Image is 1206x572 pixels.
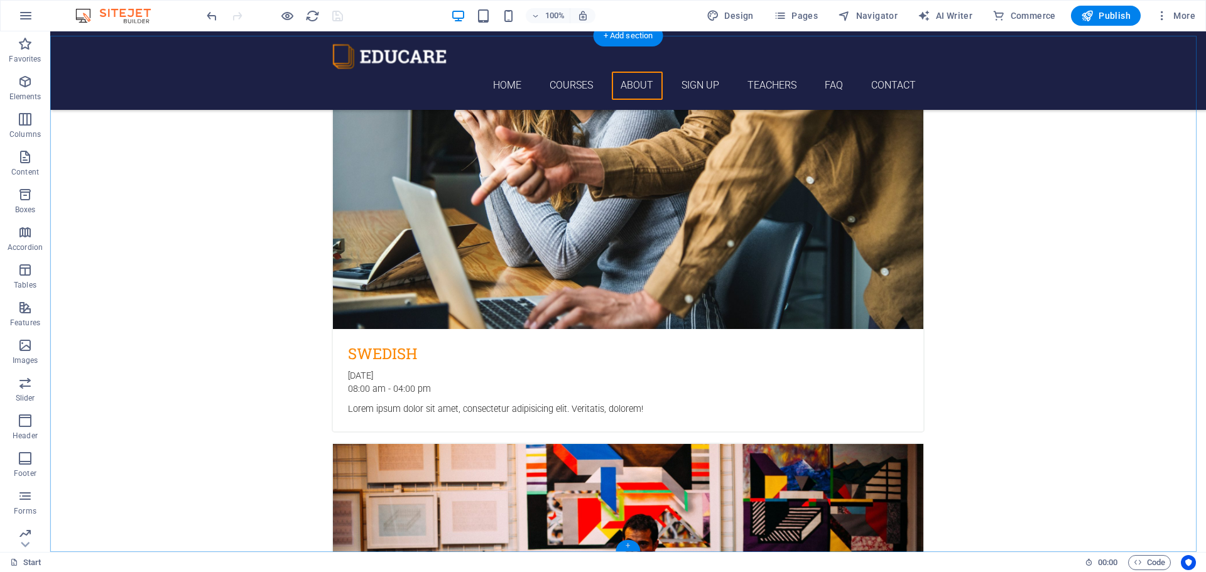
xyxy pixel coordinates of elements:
button: Design [702,6,759,26]
span: Code [1134,555,1165,570]
span: 00 00 [1098,555,1117,570]
p: Forms [14,506,36,516]
span: AI Writer [918,9,972,22]
img: Editor Logo [72,8,166,23]
button: Navigator [833,6,903,26]
i: On resize automatically adjust zoom level to fit chosen device. [577,10,589,21]
span: Navigator [838,9,898,22]
button: Code [1128,555,1171,570]
button: reload [305,8,320,23]
p: Tables [14,280,36,290]
span: : [1107,558,1109,567]
span: More [1156,9,1195,22]
button: Commerce [987,6,1061,26]
span: Commerce [992,9,1056,22]
p: Boxes [15,205,36,215]
span: Design [707,9,754,22]
button: AI Writer [913,6,977,26]
h6: 100% [545,8,565,23]
button: Pages [769,6,823,26]
p: Content [11,167,39,177]
h6: Session time [1085,555,1118,570]
p: Images [13,355,38,365]
p: Features [10,318,40,328]
button: Usercentrics [1181,555,1196,570]
p: Favorites [9,54,41,64]
a: Click to cancel selection. Double-click to open Pages [10,555,41,570]
p: Footer [14,468,36,478]
p: Columns [9,129,41,139]
p: Accordion [8,242,43,252]
span: Pages [774,9,818,22]
p: Header [13,431,38,441]
div: + [616,540,640,551]
div: Design (Ctrl+Alt+Y) [702,6,759,26]
p: Slider [16,393,35,403]
button: Publish [1071,6,1141,26]
button: undo [204,8,219,23]
i: Undo: Change text (Ctrl+Z) [205,9,219,23]
p: Elements [9,92,41,102]
span: Publish [1081,9,1131,22]
button: More [1151,6,1200,26]
button: 100% [526,8,570,23]
div: + Add section [594,25,663,46]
